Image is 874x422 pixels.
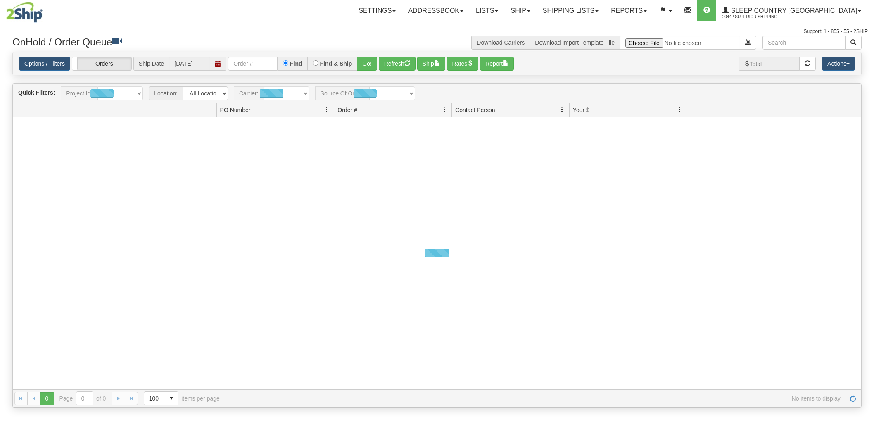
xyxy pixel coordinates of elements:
span: PO Number [220,106,251,114]
a: Order # filter column settings [437,103,451,117]
iframe: chat widget [855,169,873,253]
span: items per page [144,391,220,405]
span: Location: [149,86,183,100]
span: select [165,392,178,405]
a: Addressbook [402,0,470,21]
button: Ship [417,57,445,71]
button: Report [480,57,514,71]
a: Download Carriers [477,39,525,46]
a: Lists [470,0,504,21]
label: Find [290,61,302,67]
span: 2044 / Superior Shipping [722,13,784,21]
span: Page sizes drop down [144,391,178,405]
a: Reports [605,0,653,21]
input: Order # [228,57,278,71]
span: Contact Person [455,106,495,114]
span: Page 0 [40,392,53,405]
div: grid toolbar [13,84,861,103]
a: PO Number filter column settings [320,103,334,117]
button: Search [845,36,862,50]
input: Search [762,36,845,50]
a: Settings [352,0,402,21]
input: Import [620,36,740,50]
label: Orders [72,57,131,70]
span: Sleep Country [GEOGRAPHIC_DATA] [729,7,857,14]
a: Refresh [846,392,860,405]
span: Your $ [573,106,589,114]
span: Total [739,57,767,71]
a: Your $ filter column settings [673,103,687,117]
div: Support: 1 - 855 - 55 - 2SHIP [6,28,868,35]
span: Order # [337,106,357,114]
button: Actions [822,57,855,71]
a: Ship [504,0,536,21]
span: Ship Date [133,57,169,71]
a: Shipping lists [537,0,605,21]
span: Page of 0 [59,391,106,405]
button: Go! [357,57,377,71]
span: 100 [149,394,160,403]
label: Quick Filters: [18,88,55,97]
a: Sleep Country [GEOGRAPHIC_DATA] 2044 / Superior Shipping [716,0,867,21]
label: Find & Ship [320,61,352,67]
img: logo2044.jpg [6,2,43,23]
a: Download Import Template File [535,39,615,46]
button: Refresh [379,57,416,71]
span: No items to display [231,395,841,402]
a: Options / Filters [19,57,70,71]
button: Rates [447,57,479,71]
a: Contact Person filter column settings [555,103,569,117]
h3: OnHold / Order Queue [12,36,431,48]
